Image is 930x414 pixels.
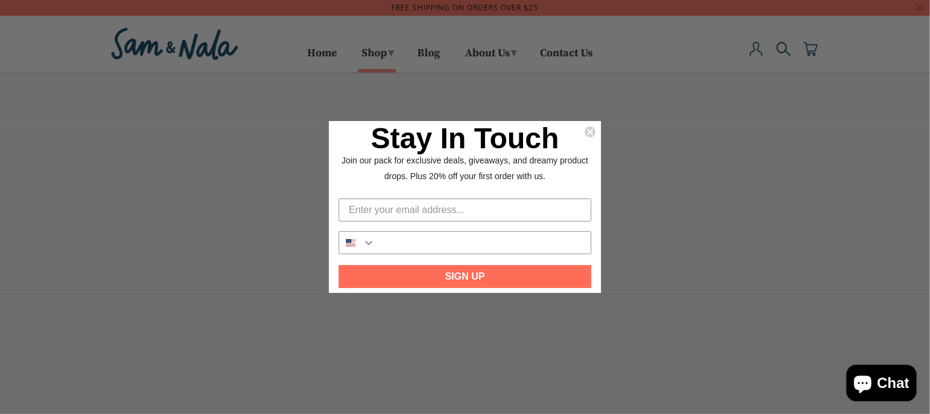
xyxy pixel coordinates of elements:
[843,365,920,404] inbox-online-store-chat: Shopify online store chat
[339,265,591,288] button: SIGN UP
[339,199,591,222] input: Enter your email address...
[371,122,559,154] span: Stay In Touch
[342,156,588,180] span: Join our pack for exclusive deals, giveaways, and dreamy product drops. Plus 20% off your first o...
[346,238,356,248] img: United States
[584,126,596,138] button: Close dialog
[339,232,376,254] button: Search Countries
